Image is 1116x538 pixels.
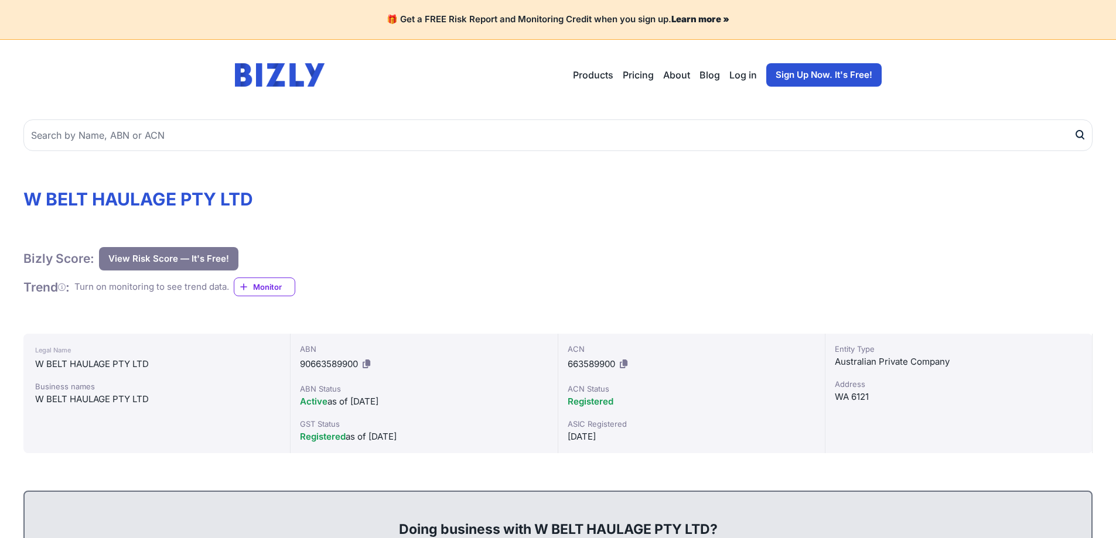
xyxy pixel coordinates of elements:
[729,68,757,82] a: Log in
[835,343,1083,355] div: Entity Type
[699,68,720,82] a: Blog
[99,247,238,270] button: View Risk Score — It's Free!
[766,63,882,87] a: Sign Up Now. It's Free!
[300,343,548,355] div: ABN
[74,280,229,294] div: Turn on monitoring to see trend data.
[300,431,346,442] span: Registered
[663,68,690,82] a: About
[35,392,278,406] div: W BELT HAULAGE PTY LTD
[835,355,1083,369] div: Australian Private Company
[23,279,70,295] h1: Trend :
[573,68,613,82] button: Products
[23,119,1093,151] input: Search by Name, ABN or ACN
[253,281,295,293] span: Monitor
[35,381,278,392] div: Business names
[835,390,1083,404] div: WA 6121
[623,68,654,82] a: Pricing
[35,343,278,357] div: Legal Name
[568,343,815,355] div: ACN
[300,396,327,407] span: Active
[671,13,729,25] a: Learn more »
[300,395,548,409] div: as of [DATE]
[568,383,815,395] div: ACN Status
[35,357,278,371] div: W BELT HAULAGE PTY LTD
[568,418,815,430] div: ASIC Registered
[568,396,613,407] span: Registered
[568,430,815,444] div: [DATE]
[568,358,615,369] span: 663589900
[14,14,1102,25] h4: 🎁 Get a FREE Risk Report and Monitoring Credit when you sign up.
[300,358,358,369] span: 90663589900
[300,418,548,430] div: GST Status
[300,383,548,395] div: ABN Status
[23,251,94,266] h1: Bizly Score:
[23,189,1093,210] h1: W BELT HAULAGE PTY LTD
[234,277,295,296] a: Monitor
[300,430,548,444] div: as of [DATE]
[835,378,1083,390] div: Address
